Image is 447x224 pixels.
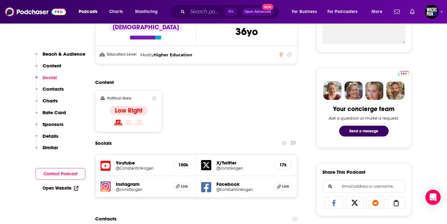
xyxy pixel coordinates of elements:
[345,197,364,209] a: Share on X/Twitter
[36,109,66,121] button: Rate Card
[115,107,142,115] h4: Low Right
[245,10,271,13] span: Open Advanced
[36,168,85,180] button: Contact Podcast
[178,162,185,168] h5: 100k
[95,137,112,149] h2: Socials
[116,181,168,187] h5: Instagram
[322,180,405,193] div: Search followers
[109,23,183,32] div: [DEMOGRAPHIC_DATA]
[36,86,64,98] button: Contacts
[154,52,192,57] span: Higher Education
[36,74,57,86] button: Social
[425,5,439,19] button: Show profile menu
[74,7,106,17] button: open menu
[36,98,58,109] button: Charts
[242,8,274,16] button: Open AdvancedNew
[292,7,317,16] span: For Business
[173,182,191,191] a: Link
[176,4,285,19] div: Search podcasts, credits, & more...
[365,81,384,100] img: Jules Profile
[216,160,269,166] h5: X/Twitter
[5,6,66,18] img: Podchaser - Follow, Share and Rate Podcasts
[36,51,85,63] button: Reach & Audience
[262,4,273,10] span: New
[107,96,131,101] h2: Political Skew
[282,184,289,189] span: Link
[43,86,64,92] p: Contacts
[216,187,269,192] a: @constantinkogan
[43,144,58,150] p: Similar
[95,79,293,85] h2: Content
[101,181,111,192] img: iconImage
[339,126,389,136] button: Send a message
[425,190,441,205] div: Open Intercom Messenger
[387,197,405,209] a: Copy Link
[216,166,269,171] a: @constkogan
[187,7,225,17] input: Search podcasts, credits, & more...
[333,105,394,113] div: Your concierge team
[225,8,237,16] span: ⌘ K
[386,81,404,100] img: Jon Profile
[367,7,390,17] button: open menu
[43,51,85,57] p: Reach & Audience
[425,5,439,19] span: Logged in as WachsmanNY
[43,109,66,115] p: Rate Card
[36,121,63,133] button: Sponsors
[79,7,97,16] span: Podcasts
[407,6,417,17] a: Show notifications dropdown
[287,7,325,17] button: open menu
[371,7,382,16] span: More
[279,162,286,168] h5: 17k
[329,115,399,121] div: Ask a question or make a request.
[116,166,168,171] a: @ConstantinKogan
[116,187,168,192] a: @constkogan
[274,182,292,191] a: Link
[36,133,58,145] button: Details
[235,25,258,38] span: 36 yo
[327,7,358,16] span: For Podcasters
[216,181,269,187] h5: Facebook
[116,160,168,166] h5: Youtube
[43,185,78,191] a: Open Website
[135,7,158,16] span: Monitoring
[325,197,343,209] a: Share on Facebook
[398,70,409,76] a: Pro website
[43,121,63,127] p: Sponsors
[323,7,367,17] button: open menu
[328,180,400,192] input: Email address or username...
[109,7,123,16] span: Charts
[131,7,166,17] button: open menu
[425,5,439,19] img: User Profile
[43,133,58,139] p: Details
[36,63,61,74] button: Content
[43,74,57,80] p: Social
[323,81,342,100] img: Sydney Profile
[43,98,58,104] p: Charts
[105,7,127,17] a: Charts
[101,52,138,57] h3: Education Level
[181,184,188,189] span: Link
[43,63,61,69] p: Content
[366,197,385,209] a: Share on Reddit
[398,71,409,76] img: Podchaser Pro
[36,144,58,156] button: Similar
[344,81,363,100] img: Barbara Profile
[322,169,365,175] h3: Share This Podcast
[391,6,402,17] a: Show notifications dropdown
[140,52,154,57] span: Mostly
